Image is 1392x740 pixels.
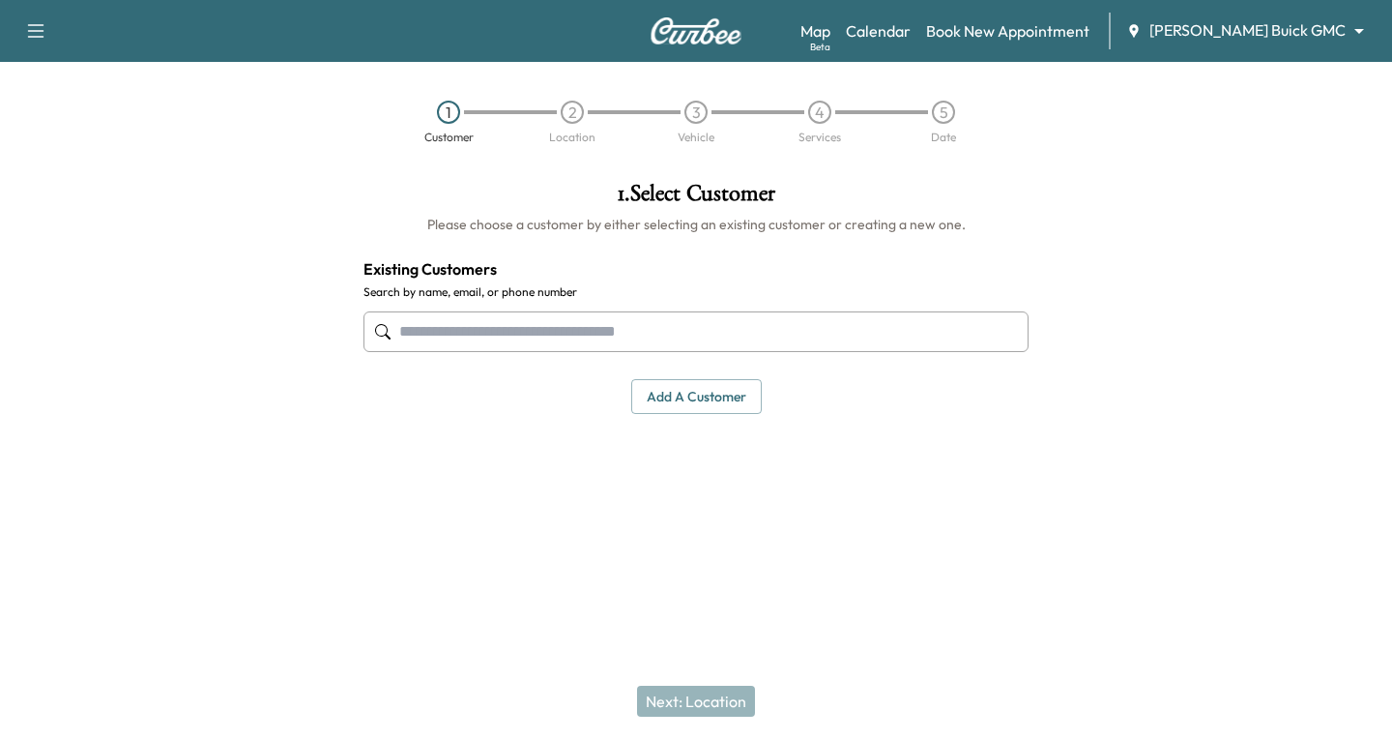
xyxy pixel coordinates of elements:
div: Date [931,132,956,143]
div: Beta [810,40,830,54]
div: 3 [684,101,708,124]
h4: Existing Customers [363,257,1029,281]
div: 2 [561,101,584,124]
img: Curbee Logo [650,17,742,44]
div: Services [798,132,841,143]
div: Customer [424,132,474,143]
div: 4 [808,101,831,124]
a: MapBeta [800,19,830,43]
div: 1 [437,101,460,124]
button: Add a customer [631,379,762,415]
div: Vehicle [678,132,714,143]
a: Book New Appointment [926,19,1089,43]
a: Calendar [846,19,911,43]
div: 5 [932,101,955,124]
h6: Please choose a customer by either selecting an existing customer or creating a new one. [363,215,1029,234]
h1: 1 . Select Customer [363,182,1029,215]
span: [PERSON_NAME] Buick GMC [1149,19,1346,42]
label: Search by name, email, or phone number [363,284,1029,300]
div: Location [549,132,595,143]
